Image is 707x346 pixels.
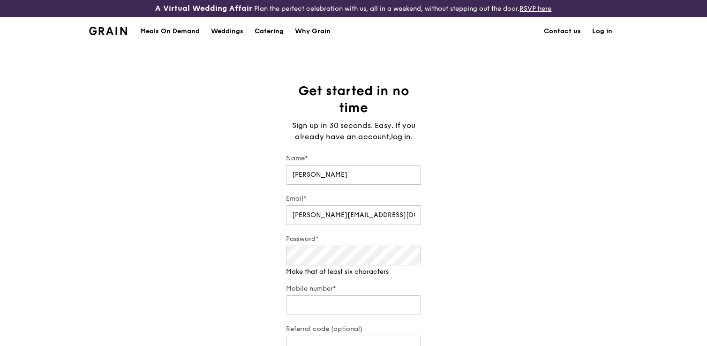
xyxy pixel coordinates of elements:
a: RSVP here [519,5,551,13]
a: Catering [249,17,289,45]
a: log in [391,131,411,143]
label: Mobile number* [286,284,421,293]
a: Log in [587,17,618,45]
img: Grain [89,27,127,35]
a: Why Grain [289,17,336,45]
label: Name* [286,154,421,163]
div: Make that at least six characters [286,267,421,277]
div: Plan the perfect celebration with us, all in a weekend, without stepping out the door. [118,4,589,13]
h3: A Virtual Wedding Affair [155,4,252,13]
span: . [411,132,413,141]
div: Weddings [211,17,243,45]
a: Weddings [205,17,249,45]
span: Sign up in 30 seconds. Easy. If you already have an account, [292,121,415,141]
label: Email* [286,194,421,203]
div: Meals On Demand [140,17,200,45]
a: Contact us [538,17,587,45]
a: GrainGrain [89,16,127,45]
label: Password* [286,234,421,244]
h1: Get started in no time [286,83,421,116]
div: Catering [255,17,284,45]
label: Referral code (optional) [286,324,421,334]
div: Why Grain [295,17,331,45]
